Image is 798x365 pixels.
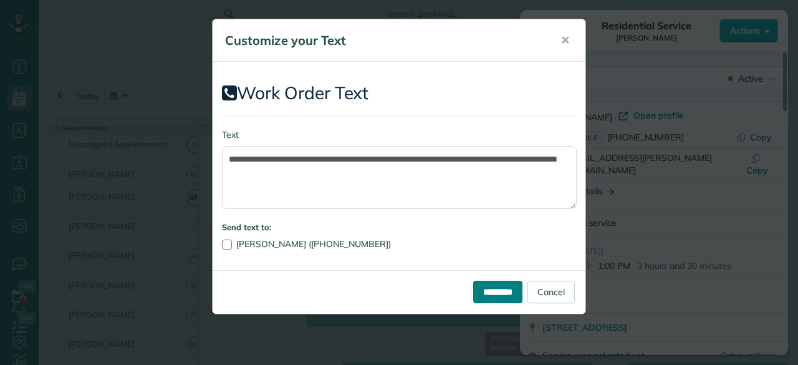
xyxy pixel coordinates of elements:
[222,129,576,141] label: Text
[225,32,543,49] h5: Customize your Text
[222,222,271,232] strong: Send text to:
[527,281,575,303] a: Cancel
[236,238,391,250] span: [PERSON_NAME] ([PHONE_NUMBER])
[560,33,570,47] span: ✕
[222,84,576,103] h2: Work Order Text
